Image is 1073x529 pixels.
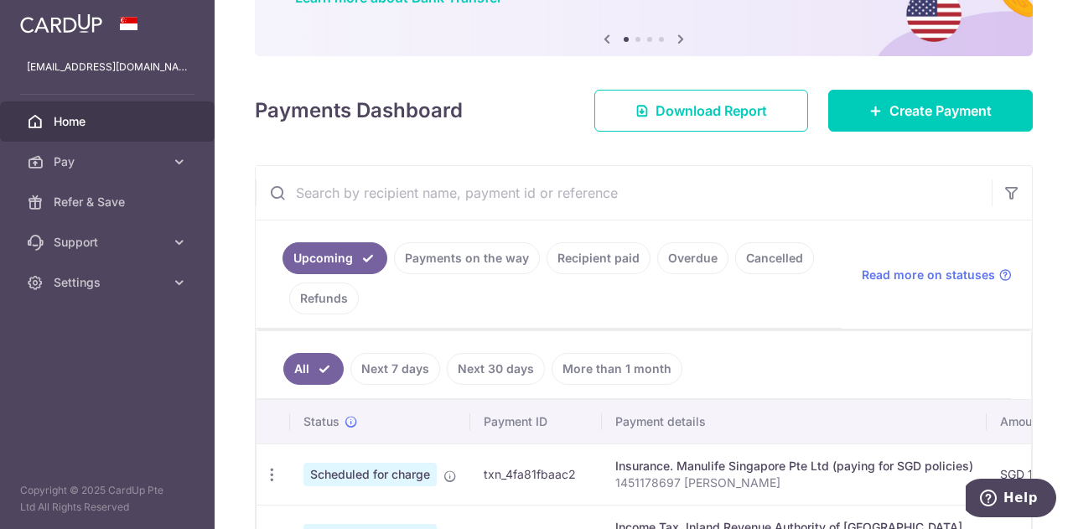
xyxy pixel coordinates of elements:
span: Download Report [656,101,767,121]
span: Support [54,234,164,251]
a: Overdue [657,242,728,274]
a: Payments on the way [394,242,540,274]
span: Read more on statuses [862,267,995,283]
a: All [283,353,344,385]
th: Payment ID [470,400,602,443]
span: Status [303,413,340,430]
a: Download Report [594,90,808,132]
span: Scheduled for charge [303,463,437,486]
a: Recipient paid [547,242,651,274]
p: [EMAIL_ADDRESS][DOMAIN_NAME] [27,59,188,75]
h4: Payments Dashboard [255,96,463,126]
span: Create Payment [889,101,992,121]
div: Insurance. Manulife Singapore Pte Ltd (paying for SGD policies) [615,458,973,475]
input: Search by recipient name, payment id or reference [256,166,992,220]
span: Settings [54,274,164,291]
img: CardUp [20,13,102,34]
a: Cancelled [735,242,814,274]
span: Pay [54,153,164,170]
span: Amount [1000,413,1043,430]
iframe: Opens a widget where you can find more information [966,479,1056,521]
th: Payment details [602,400,987,443]
a: Create Payment [828,90,1033,132]
td: txn_4fa81fbaac2 [470,443,602,505]
a: Read more on statuses [862,267,1012,283]
span: Refer & Save [54,194,164,210]
a: More than 1 month [552,353,682,385]
a: Next 30 days [447,353,545,385]
span: Home [54,113,164,130]
a: Next 7 days [350,353,440,385]
a: Upcoming [283,242,387,274]
a: Refunds [289,283,359,314]
p: 1451178697 [PERSON_NAME] [615,475,973,491]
